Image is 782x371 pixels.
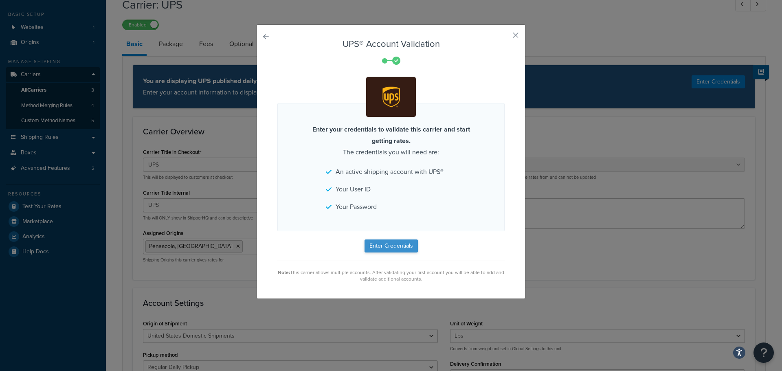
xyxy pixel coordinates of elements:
[368,78,415,116] img: UPS
[277,269,505,282] div: This carrier allows multiple accounts. After validating your first account you will be able to ad...
[277,39,505,49] h3: UPS® Account Validation
[278,269,290,276] strong: Note:
[365,239,418,252] button: Enter Credentials
[301,124,481,158] p: The credentials you will need are:
[326,166,456,178] li: An active shipping account with UPS®
[312,125,470,145] strong: Enter your credentials to validate this carrier and start getting rates.
[326,184,456,195] li: Your User ID
[326,201,456,213] li: Your Password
